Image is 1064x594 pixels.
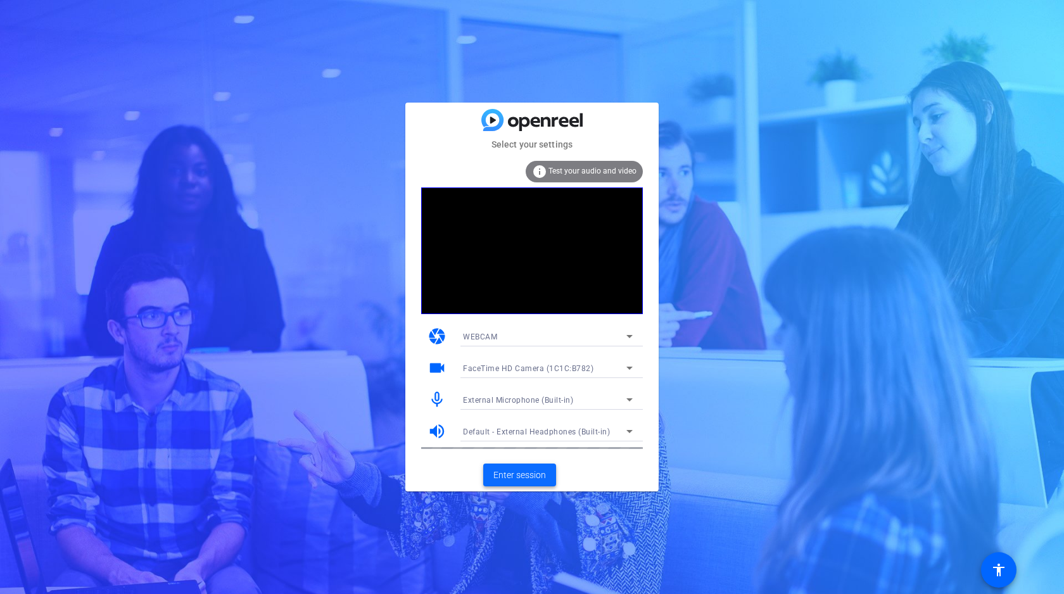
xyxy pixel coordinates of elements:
[483,464,556,486] button: Enter session
[991,562,1006,578] mat-icon: accessibility
[548,167,636,175] span: Test your audio and video
[427,327,446,346] mat-icon: camera
[427,390,446,409] mat-icon: mic_none
[463,332,497,341] span: WEBCAM
[405,137,659,151] mat-card-subtitle: Select your settings
[427,422,446,441] mat-icon: volume_up
[481,109,583,131] img: blue-gradient.svg
[463,364,593,373] span: FaceTime HD Camera (1C1C:B782)
[463,427,610,436] span: Default - External Headphones (Built-in)
[532,164,547,179] mat-icon: info
[463,396,573,405] span: External Microphone (Built-in)
[493,469,546,482] span: Enter session
[427,358,446,377] mat-icon: videocam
